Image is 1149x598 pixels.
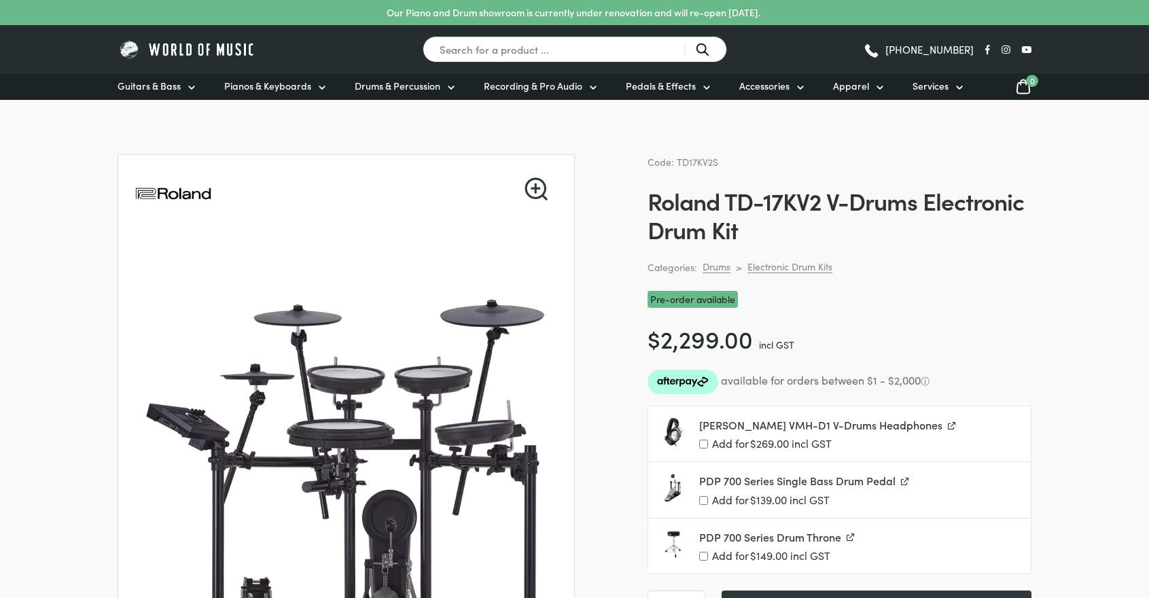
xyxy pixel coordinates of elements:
span: Apparel [833,79,869,93]
span: incl GST [759,338,794,351]
input: Add for$149.00 incl GST [699,552,708,561]
span: Guitars & Bass [118,79,181,93]
p: Our Piano and Drum showroom is currently under renovation and will re-open [DATE]. [387,5,760,20]
span: [PHONE_NUMBER] [885,44,974,54]
label: Add for [699,550,1020,563]
span: Accessories [739,79,790,93]
span: PDP 700 Series Single Bass Drum Pedal [699,473,896,488]
span: Code: TD17KV2S [648,155,718,169]
span: incl GST [790,492,830,507]
span: Services [913,79,949,93]
span: $ [750,492,756,507]
h1: Roland TD-17KV2 V-Drums Electronic Drum Kit [648,186,1031,243]
span: $ [750,548,756,563]
a: Drums [703,260,730,273]
bdi: 2,299.00 [648,321,753,355]
span: PDP 700 Series Drum Throne [699,529,841,544]
img: World of Music [118,39,257,60]
label: Add for [699,494,1020,507]
span: incl GST [792,436,832,451]
span: $ [750,436,756,451]
span: Pre-order available [648,291,738,308]
span: 0 [1026,75,1038,87]
span: $ [648,321,660,355]
div: > [736,261,742,273]
span: incl GST [790,548,830,563]
a: Electronic Drum Kits [747,260,832,273]
input: Search for a product ... [423,36,727,63]
span: [PERSON_NAME] VMH-D1 V-Drums Headphones [699,417,942,432]
span: Categories: [648,260,697,275]
span: 139.00 [750,492,787,507]
span: Pianos & Keyboards [224,79,311,93]
a: [PHONE_NUMBER] [863,39,974,60]
a: View full-screen image gallery [525,177,548,200]
label: Add for [699,438,1020,451]
img: PDP-700-Series-Single-Bass-Drum-Pedal [659,473,688,502]
span: Drums & Percussion [355,79,440,93]
span: 269.00 [750,436,789,451]
img: PDP-700-Series-Drum-Throne [659,529,688,559]
iframe: Chat with our support team [952,448,1149,598]
span: 149.00 [750,548,788,563]
input: Add for$139.00 incl GST [699,496,708,505]
img: Roland [135,155,212,232]
span: Pedals & Effects [626,79,696,93]
span: Recording & Pro Audio [484,79,582,93]
img: Roland-VMH-D1-V-Drums-Headphones-Profile [659,417,688,446]
input: Add for$269.00 incl GST [699,440,708,448]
